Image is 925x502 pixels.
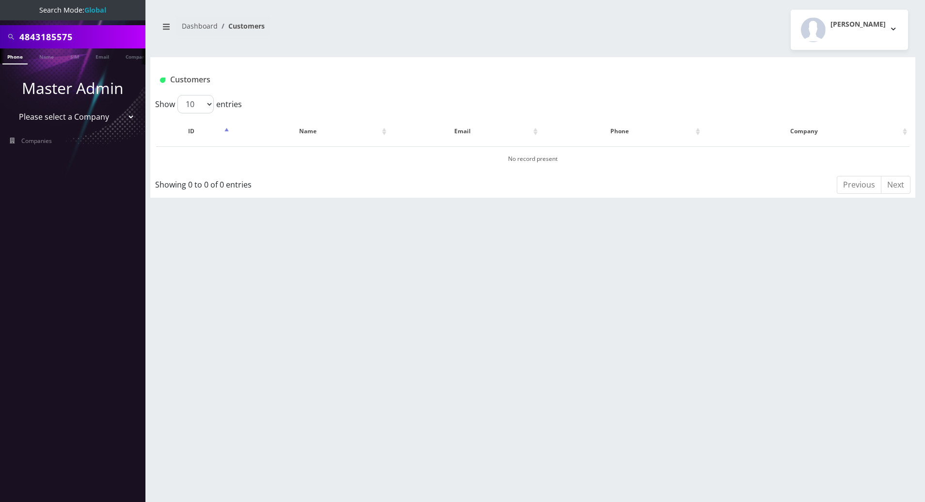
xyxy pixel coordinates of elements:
[837,176,881,194] a: Previous
[91,48,114,63] a: Email
[2,48,28,64] a: Phone
[177,95,214,113] select: Showentries
[156,146,909,171] td: No record present
[156,117,231,145] th: ID: activate to sort column descending
[182,21,218,31] a: Dashboard
[84,5,106,15] strong: Global
[121,48,153,63] a: Company
[155,95,242,113] label: Show entries
[158,16,526,44] nav: breadcrumb
[881,176,910,194] a: Next
[34,48,59,63] a: Name
[830,20,886,29] h2: [PERSON_NAME]
[19,28,143,46] input: Search All Companies
[390,117,540,145] th: Email: activate to sort column ascending
[791,10,908,50] button: [PERSON_NAME]
[65,48,84,63] a: SIM
[218,21,265,31] li: Customers
[232,117,389,145] th: Name: activate to sort column ascending
[155,175,462,190] div: Showing 0 to 0 of 0 entries
[39,5,106,15] span: Search Mode:
[703,117,909,145] th: Company: activate to sort column ascending
[21,137,52,145] span: Companies
[541,117,702,145] th: Phone: activate to sort column ascending
[160,75,779,84] h1: Customers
